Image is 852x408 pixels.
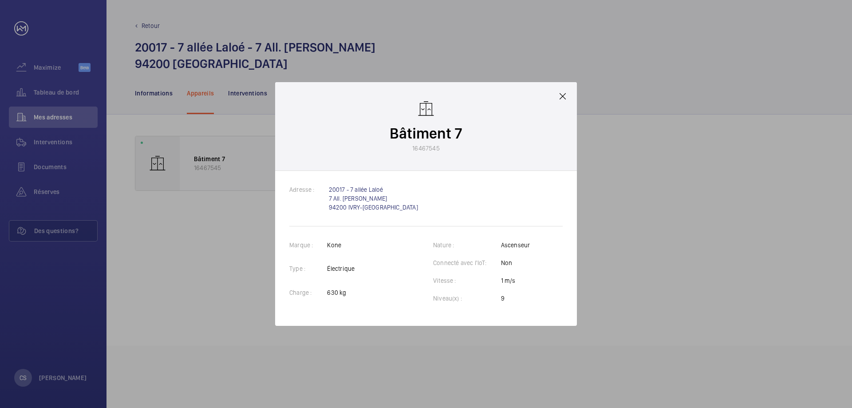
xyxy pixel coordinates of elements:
label: Adresse : [289,186,329,193]
p: Bâtiment 7 [390,123,462,144]
p: 1 m/s [501,276,530,285]
p: Ascenseur [501,241,530,250]
img: elevator.svg [417,100,435,118]
label: Type : [289,265,319,272]
label: Marque : [289,242,327,249]
label: Connecté avec l'IoT: [433,259,501,266]
label: Vitesse : [433,277,470,284]
label: Nature : [433,242,468,249]
a: 20017 - 7 allée Laloé 7 All. [PERSON_NAME] 94200 IVRY-[GEOGRAPHIC_DATA] [329,186,418,211]
p: Kone [327,241,355,250]
p: 16467545 [412,144,439,153]
p: 630 kg [327,288,355,297]
label: Charge : [289,289,326,296]
label: Niveau(x) : [433,295,476,302]
p: Non [501,258,530,267]
p: Électrique [327,264,355,273]
p: 9 [501,294,530,303]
